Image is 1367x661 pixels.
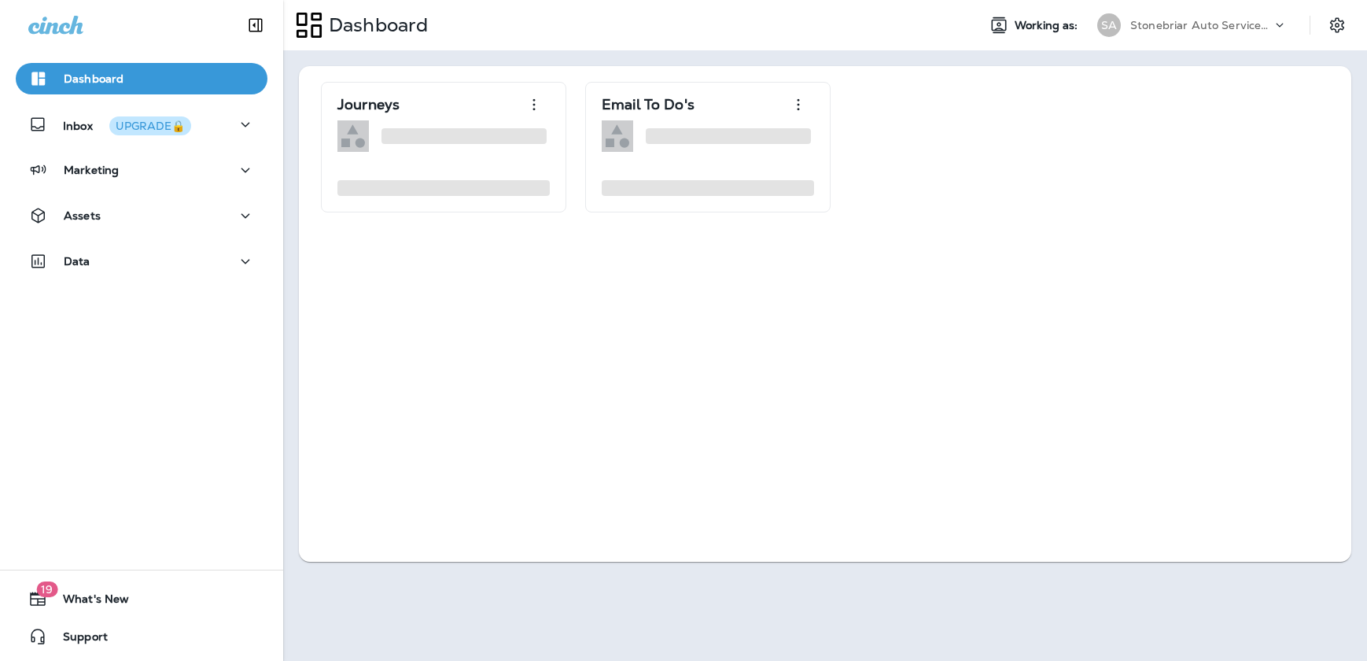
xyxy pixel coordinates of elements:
[16,154,267,186] button: Marketing
[16,109,267,140] button: InboxUPGRADE🔒
[1097,13,1121,37] div: SA
[16,583,267,615] button: 19What's New
[109,116,191,135] button: UPGRADE🔒
[47,630,108,649] span: Support
[116,120,185,131] div: UPGRADE🔒
[64,255,90,268] p: Data
[16,246,267,277] button: Data
[1130,19,1272,31] p: Stonebriar Auto Services Group
[16,200,267,231] button: Assets
[16,621,267,652] button: Support
[1015,19,1081,32] span: Working as:
[602,97,695,113] p: Email To Do's
[1323,11,1351,39] button: Settings
[337,97,400,113] p: Journeys
[63,116,191,133] p: Inbox
[36,582,57,597] span: 19
[322,13,428,37] p: Dashboard
[16,63,267,94] button: Dashboard
[64,164,119,176] p: Marketing
[64,209,101,222] p: Assets
[64,72,123,85] p: Dashboard
[47,593,129,611] span: What's New
[234,9,278,41] button: Collapse Sidebar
